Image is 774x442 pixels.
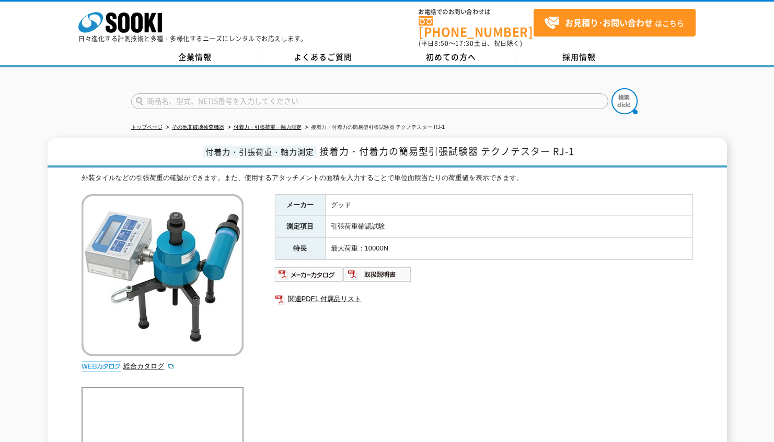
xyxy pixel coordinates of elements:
[387,50,515,65] a: 初めての方へ
[419,16,534,38] a: [PHONE_NUMBER]
[343,273,412,281] a: 取扱説明書
[611,88,638,114] img: btn_search.png
[419,39,522,48] span: (平日 ～ 土日、祝日除く)
[565,16,653,29] strong: お見積り･お問い合わせ
[303,122,445,133] li: 接着力・付着力の簡易型引張試験器 テクノテスター RJ-1
[325,216,692,238] td: 引張荷重確認試験
[172,124,224,130] a: その他非破壊検査機器
[78,35,307,42] p: 日々進化する計測技術と多種・多様化するニーズにレンタルでお応えします。
[82,173,693,184] div: 外装タイルなどの引張荷重の確認ができます。また、使用するアタッチメントの面積を入力することで単位面積当たりの荷重値を表示できます。
[455,39,474,48] span: 17:30
[131,50,259,65] a: 企業情報
[82,361,121,372] img: webカタログ
[275,194,325,216] th: メーカー
[131,124,163,130] a: トップページ
[203,146,317,158] span: 付着力・引張荷重・軸力測定
[131,93,608,109] input: 商品名、型式、NETIS番号を入力してください
[515,50,643,65] a: 採用情報
[82,194,244,356] img: 接着力・付着力の簡易型引張試験器 テクノテスター RJ-1
[259,50,387,65] a: よくあるご質問
[534,9,696,37] a: お見積り･お問い合わせはこちら
[123,362,175,370] a: 総合カタログ
[419,9,534,15] span: お電話でのお問い合わせは
[275,273,343,281] a: メーカーカタログ
[325,194,692,216] td: グッド
[434,39,449,48] span: 8:50
[343,266,412,283] img: 取扱説明書
[325,238,692,260] td: 最大荷重：10000N
[275,238,325,260] th: 特長
[275,216,325,238] th: 測定項目
[544,15,684,31] span: はこちら
[234,124,302,130] a: 付着力・引張荷重・軸力測定
[319,144,574,158] span: 接着力・付着力の簡易型引張試験器 テクノテスター RJ-1
[275,266,343,283] img: メーカーカタログ
[426,51,476,63] span: 初めての方へ
[275,292,693,306] a: 関連PDF1 付属品リスト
